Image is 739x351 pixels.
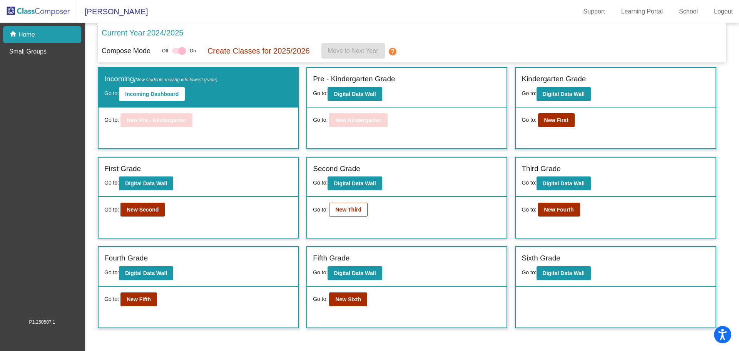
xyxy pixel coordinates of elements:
[522,116,536,124] span: Go to:
[522,163,560,175] label: Third Grade
[120,292,157,306] button: New Fifth
[102,27,183,39] p: Current Year 2024/2025
[328,266,382,280] button: Digital Data Wall
[335,207,361,213] b: New Third
[104,90,119,96] span: Go to:
[313,269,328,275] span: Go to:
[522,180,536,186] span: Go to:
[708,5,739,18] a: Logout
[313,206,328,214] span: Go to:
[313,74,395,85] label: Pre - Kindergarten Grade
[119,87,185,101] button: Incoming Dashboard
[522,269,536,275] span: Go to:
[77,5,148,18] span: [PERSON_NAME]
[388,47,397,56] mat-icon: help
[544,117,568,123] b: New First
[313,90,328,96] span: Go to:
[329,203,368,217] button: New Third
[162,47,168,54] span: Off
[543,180,585,186] b: Digital Data Wall
[104,74,217,85] label: Incoming
[120,203,165,217] button: New Second
[207,45,310,57] p: Create Classes for 2025/2026
[328,87,382,101] button: Digital Data Wall
[328,47,378,54] span: Move to Next Year
[329,113,388,127] button: New Kindergarten
[522,253,560,264] label: Sixth Grade
[335,117,381,123] b: New Kindergarten
[334,180,376,186] b: Digital Data Wall
[125,180,167,186] b: Digital Data Wall
[328,176,382,190] button: Digital Data Wall
[543,91,585,97] b: Digital Data Wall
[522,206,536,214] span: Go to:
[537,87,591,101] button: Digital Data Wall
[543,270,585,276] b: Digital Data Wall
[127,117,186,123] b: New Pre - Kindergarten
[127,296,151,302] b: New Fifth
[538,113,575,127] button: New First
[313,116,328,124] span: Go to:
[615,5,669,18] a: Learning Portal
[104,163,141,175] label: First Grade
[313,295,328,303] span: Go to:
[334,91,376,97] b: Digital Data Wall
[125,270,167,276] b: Digital Data Wall
[119,176,173,190] button: Digital Data Wall
[102,46,150,56] p: Compose Mode
[313,163,360,175] label: Second Grade
[321,43,385,59] button: Move to Next Year
[335,296,361,302] b: New Sixth
[537,176,591,190] button: Digital Data Wall
[329,292,367,306] button: New Sixth
[313,180,328,186] span: Go to:
[134,77,217,82] span: (New students moving into lowest grade)
[9,47,47,56] p: Small Groups
[104,253,148,264] label: Fourth Grade
[18,30,35,39] p: Home
[522,90,536,96] span: Go to:
[120,113,192,127] button: New Pre - Kindergarten
[538,203,580,217] button: New Fourth
[104,269,119,275] span: Go to:
[544,207,574,213] b: New Fourth
[334,270,376,276] b: Digital Data Wall
[104,116,119,124] span: Go to:
[125,91,179,97] b: Incoming Dashboard
[104,295,119,303] span: Go to:
[9,30,18,39] mat-icon: home
[537,266,591,280] button: Digital Data Wall
[190,47,196,54] span: On
[673,5,704,18] a: School
[127,207,159,213] b: New Second
[119,266,173,280] button: Digital Data Wall
[104,180,119,186] span: Go to:
[577,5,611,18] a: Support
[522,74,586,85] label: Kindergarten Grade
[313,253,349,264] label: Fifth Grade
[104,206,119,214] span: Go to:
